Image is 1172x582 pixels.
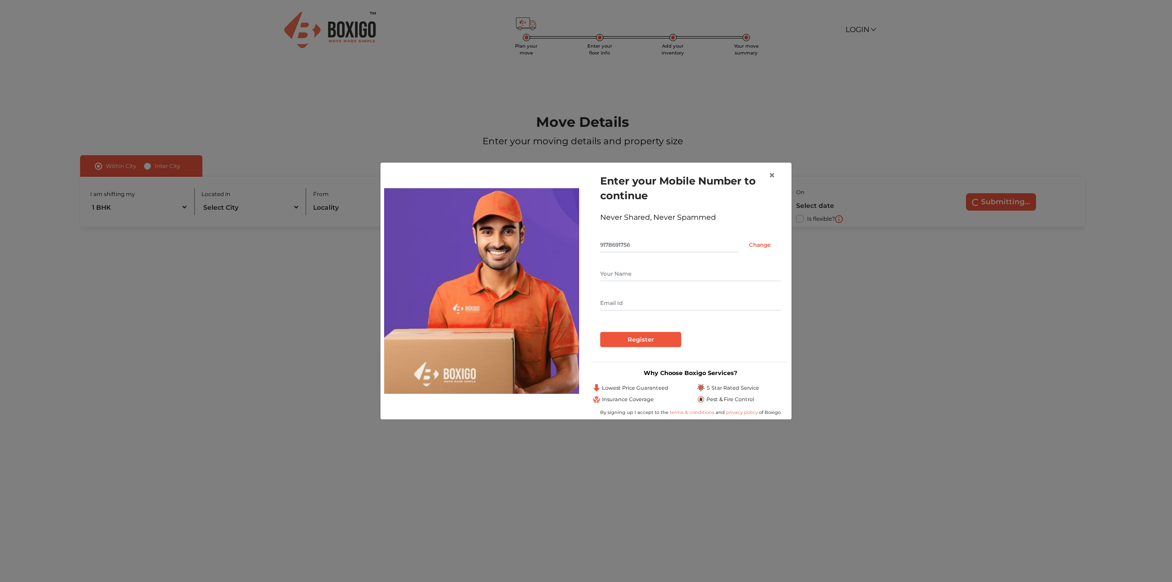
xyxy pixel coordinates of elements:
[706,396,754,403] span: Pest & Fire Control
[769,169,775,182] span: ×
[600,332,681,348] input: Register
[602,384,668,392] span: Lowest Price Guaranteed
[600,212,781,223] div: Never Shared, Never Spammed
[600,174,781,203] h1: Enter your Mobile Number to continue
[725,409,759,415] a: privacy policy
[600,267,781,281] input: Your Name
[600,296,781,310] input: Email Id
[600,238,739,252] input: Mobile No
[593,370,788,376] h3: Why Choose Boxigo Services?
[670,409,716,415] a: terms & conditions
[739,238,781,252] input: Change
[761,163,782,188] button: Close
[706,384,759,392] span: 5 Star Rated Service
[384,188,579,393] img: relocation-img
[593,409,788,416] div: By signing up I accept to the and of Boxigo
[602,396,654,403] span: Insurance Coverage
